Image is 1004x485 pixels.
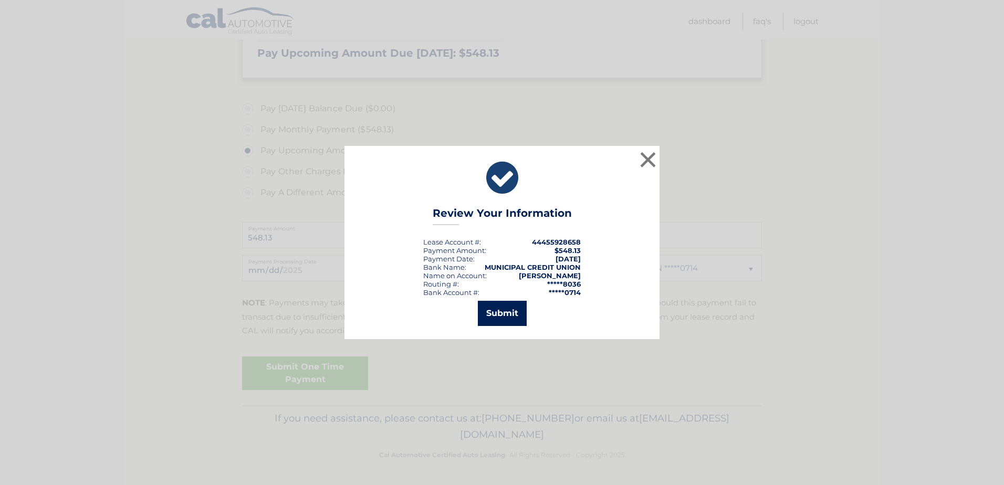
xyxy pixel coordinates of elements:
span: [DATE] [556,255,581,263]
button: Submit [478,301,527,326]
strong: [PERSON_NAME] [519,271,581,280]
button: × [637,149,658,170]
div: Routing #: [423,280,459,288]
div: Lease Account #: [423,238,481,246]
h3: Review Your Information [433,207,572,225]
span: $548.13 [555,246,581,255]
div: Name on Account: [423,271,487,280]
div: Bank Account #: [423,288,479,297]
div: : [423,255,475,263]
strong: 44455928658 [532,238,581,246]
strong: MUNICIPAL CREDIT UNION [485,263,581,271]
div: Payment Amount: [423,246,486,255]
div: Bank Name: [423,263,466,271]
span: Payment Date [423,255,473,263]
